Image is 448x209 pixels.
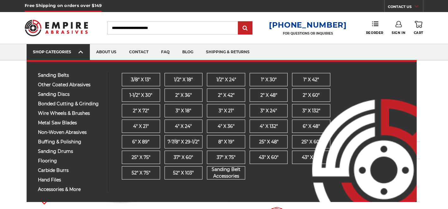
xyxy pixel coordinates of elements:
[260,108,277,114] span: 3" x 24"
[392,31,405,35] span: Sign In
[38,121,103,125] span: metal saw blades
[176,44,200,60] a: blog
[260,123,278,130] span: 4" x 132"
[133,123,149,130] span: 4" x 21"
[414,21,423,35] a: Cart
[38,187,103,192] span: accessories & more
[218,139,234,145] span: 8" x 19"
[259,139,278,145] span: 25" x 48"
[38,92,103,97] span: sanding discs
[366,31,383,35] span: Reorder
[133,108,149,114] span: 2" x 72"
[132,170,150,176] span: 52" x 75"
[123,44,155,60] a: contact
[259,154,278,161] span: 43" x 60"
[414,31,423,35] span: Cart
[38,149,103,154] span: sanding drums
[38,82,103,87] span: other coated abrasives
[38,111,103,116] span: wire wheels & brushes
[38,159,103,163] span: flooring
[388,3,423,12] a: CONTACT US
[38,130,103,135] span: non-woven abrasives
[217,154,235,161] span: 37" x 75"
[90,44,123,60] a: about us
[155,44,176,60] a: faq
[38,140,103,144] span: buffing & polishing
[38,101,103,106] span: bonded cutting & grinding
[38,178,103,182] span: hand files
[25,16,88,40] img: Empire Abrasives
[38,73,103,78] span: sanding belts
[129,92,152,99] span: 1-1/2" x 30"
[216,76,236,83] span: 1/2" x 24"
[260,92,277,99] span: 2" x 48"
[219,108,234,114] span: 3" x 21"
[269,20,347,29] a: [PHONE_NUMBER]
[173,170,194,176] span: 52" x 103"
[239,22,252,35] input: Submit
[175,123,192,130] span: 4" x 24"
[176,108,191,114] span: 3" x 18"
[132,139,149,145] span: 6" x 89"
[174,154,193,161] span: 37" x 60"
[33,49,84,54] div: SHOP CATEGORIES
[168,139,199,145] span: 7-7/8" x 29-1/2"
[200,44,256,60] a: shipping & returns
[218,123,234,130] span: 4" x 36"
[366,21,383,35] a: Reorder
[207,166,245,180] span: Sanding Belt Accessories
[269,31,347,36] p: FOR QUESTIONS OR INQUIRIES
[289,62,417,202] img: Empire Abrasives Logo Image
[261,76,277,83] span: 1" x 30"
[131,76,151,83] span: 3/8" x 13"
[132,154,150,161] span: 25" x 75"
[38,168,103,173] span: carbide burrs
[175,92,192,99] span: 2" x 36"
[174,76,193,83] span: 1/2" x 18"
[218,92,234,99] span: 2" x 42"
